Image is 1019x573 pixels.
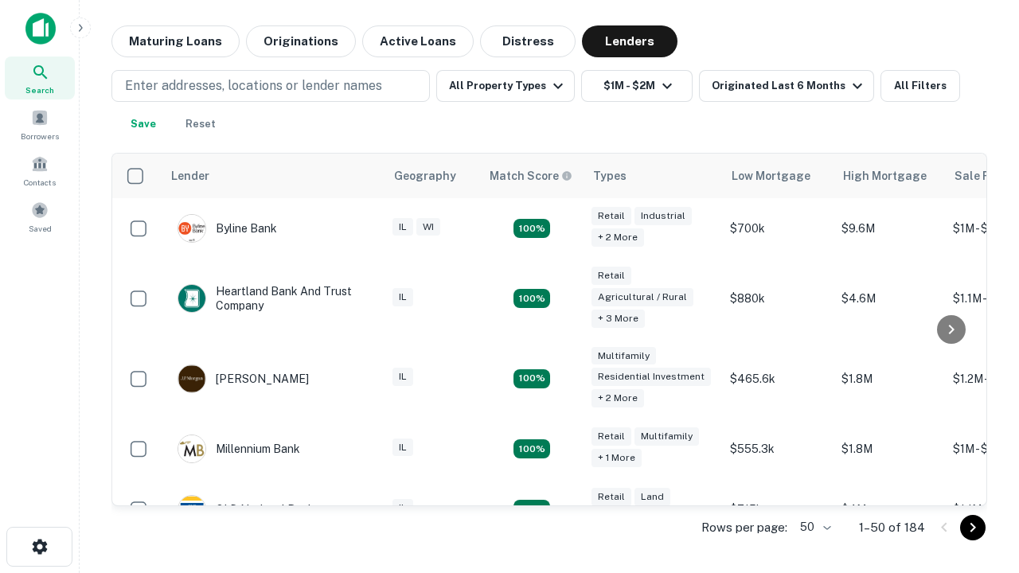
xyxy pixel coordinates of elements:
div: OLD National Bank [178,495,314,524]
div: Capitalize uses an advanced AI algorithm to match your search with the best lender. The match sco... [490,167,572,185]
div: Industrial [634,207,692,225]
div: IL [392,288,413,306]
img: picture [178,365,205,392]
button: All Filters [880,70,960,102]
span: Saved [29,222,52,235]
div: Retail [591,207,631,225]
div: Byline Bank [178,214,277,243]
div: + 1 more [591,449,642,467]
p: Enter addresses, locations or lender names [125,76,382,95]
td: $715k [722,479,834,540]
td: $9.6M [834,198,945,259]
div: + 2 more [591,228,644,247]
td: $4M [834,479,945,540]
td: $700k [722,198,834,259]
td: $465.6k [722,339,834,419]
button: Lenders [582,25,677,57]
div: Agricultural / Rural [591,288,693,306]
span: Contacts [24,176,56,189]
button: Active Loans [362,25,474,57]
img: capitalize-icon.png [25,13,56,45]
div: WI [416,218,440,236]
p: 1–50 of 184 [859,518,925,537]
th: Geography [385,154,480,198]
th: Types [584,154,722,198]
div: Lender [171,166,209,185]
div: Matching Properties: 16, hasApolloMatch: undefined [513,439,550,458]
button: All Property Types [436,70,575,102]
div: Originated Last 6 Months [712,76,867,95]
div: Retail [591,267,631,285]
div: Matching Properties: 17, hasApolloMatch: undefined [513,289,550,308]
td: $1.8M [834,419,945,479]
button: Originated Last 6 Months [699,70,874,102]
div: [PERSON_NAME] [178,364,309,393]
button: Enter addresses, locations or lender names [111,70,430,102]
div: Retail [591,488,631,506]
a: Borrowers [5,103,75,146]
div: Multifamily [634,427,699,446]
div: Low Mortgage [732,166,810,185]
th: Capitalize uses an advanced AI algorithm to match your search with the best lender. The match sco... [480,154,584,198]
div: Millennium Bank [178,435,300,463]
th: High Mortgage [834,154,945,198]
img: picture [178,435,205,462]
span: Search [25,84,54,96]
h6: Match Score [490,167,569,185]
div: IL [392,218,413,236]
div: + 2 more [591,389,644,407]
div: Heartland Bank And Trust Company [178,284,369,313]
img: picture [178,285,205,312]
div: 50 [794,516,834,539]
div: High Mortgage [843,166,927,185]
button: Maturing Loans [111,25,240,57]
div: IL [392,368,413,386]
button: Distress [480,25,576,57]
td: $880k [722,259,834,339]
button: Go to next page [960,515,986,540]
button: $1M - $2M [581,70,693,102]
div: Matching Properties: 27, hasApolloMatch: undefined [513,369,550,388]
img: picture [178,496,205,523]
a: Search [5,57,75,99]
p: Rows per page: [701,518,787,537]
th: Low Mortgage [722,154,834,198]
td: $555.3k [722,419,834,479]
div: Retail [591,427,631,446]
th: Lender [162,154,385,198]
div: Matching Properties: 18, hasApolloMatch: undefined [513,500,550,519]
td: $4.6M [834,259,945,339]
div: Matching Properties: 20, hasApolloMatch: undefined [513,219,550,238]
iframe: Chat Widget [939,395,1019,471]
div: IL [392,499,413,517]
div: Residential Investment [591,368,711,386]
div: Multifamily [591,347,656,365]
div: Types [593,166,627,185]
span: Borrowers [21,130,59,142]
img: picture [178,215,205,242]
button: Save your search to get updates of matches that match your search criteria. [118,108,169,140]
button: Originations [246,25,356,57]
div: + 3 more [591,310,645,328]
div: IL [392,439,413,457]
td: $1.8M [834,339,945,419]
div: Geography [394,166,456,185]
div: Land [634,488,670,506]
a: Contacts [5,149,75,192]
a: Saved [5,195,75,238]
button: Reset [175,108,226,140]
